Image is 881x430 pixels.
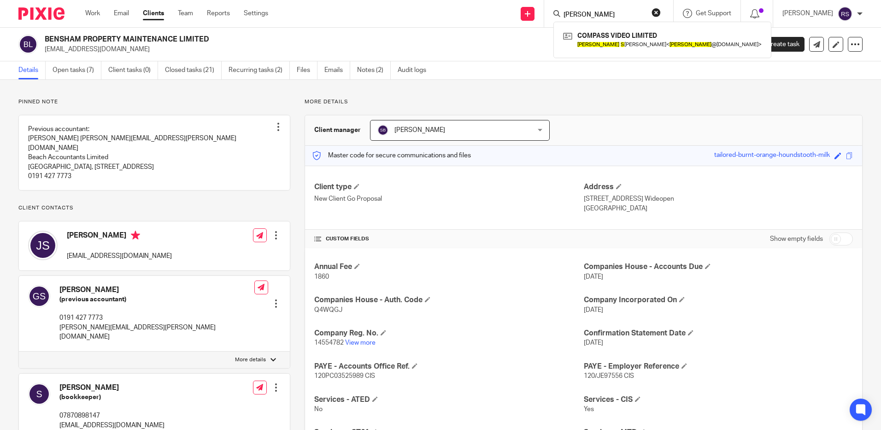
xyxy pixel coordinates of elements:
img: Pixie [18,7,65,20]
p: Client contacts [18,204,290,212]
img: svg%3E [28,383,50,405]
a: Open tasks (7) [53,61,101,79]
a: Audit logs [398,61,433,79]
p: [EMAIL_ADDRESS][DOMAIN_NAME] [59,421,164,430]
a: Reports [207,9,230,18]
p: [EMAIL_ADDRESS][DOMAIN_NAME] [45,45,737,54]
a: View more [345,340,376,346]
a: Client tasks (0) [108,61,158,79]
span: Yes [584,406,594,412]
img: svg%3E [28,231,58,260]
span: Q4WQGJ [314,307,342,313]
h4: PAYE - Accounts Office Ref. [314,362,583,371]
h4: Services - ATED [314,395,583,405]
p: [EMAIL_ADDRESS][DOMAIN_NAME] [67,251,172,261]
a: Clients [143,9,164,18]
a: Team [178,9,193,18]
img: svg%3E [377,125,388,136]
span: [DATE] [584,340,603,346]
h4: Companies House - Auth. Code [314,295,583,305]
span: [DATE] [584,274,603,280]
p: [STREET_ADDRESS] Wideopen [584,194,853,203]
h4: Annual Fee [314,262,583,272]
a: Closed tasks (21) [165,61,222,79]
a: Recurring tasks (2) [229,61,290,79]
a: Files [297,61,317,79]
h5: (bookkeeper) [59,393,164,402]
p: 07870898147 [59,411,164,420]
label: Show empty fields [770,234,823,244]
input: Search [563,11,646,19]
h4: PAYE - Employer Reference [584,362,853,371]
h4: Services - CIS [584,395,853,405]
h4: [PERSON_NAME] [59,383,164,393]
span: 14554782 [314,340,344,346]
a: Create task [751,37,805,52]
h4: [PERSON_NAME] [67,231,172,242]
h4: CUSTOM FIELDS [314,235,583,243]
h2: BENSHAM PROPERTY MAINTENANCE LIMITED [45,35,599,44]
div: tailored-burnt-orange-houndstooth-milk [714,150,830,161]
h4: Company Incorporated On [584,295,853,305]
h5: (previous accountant) [59,295,254,304]
h4: Address [584,182,853,192]
img: svg%3E [18,35,38,54]
span: 120/JE97556 CIS [584,373,634,379]
h4: Confirmation Statement Date [584,328,853,338]
a: Work [85,9,100,18]
span: 1860 [314,274,329,280]
span: [DATE] [584,307,603,313]
a: Settings [244,9,268,18]
a: Email [114,9,129,18]
span: No [314,406,323,412]
span: 120PC03525989 CIS [314,373,375,379]
p: 0191 427 7773 [59,313,254,322]
button: Clear [652,8,661,17]
h4: Companies House - Accounts Due [584,262,853,272]
a: Notes (2) [357,61,391,79]
img: svg%3E [838,6,852,21]
a: Emails [324,61,350,79]
h3: Client manager [314,125,361,135]
p: [GEOGRAPHIC_DATA] [584,204,853,213]
span: [PERSON_NAME] [394,127,445,133]
p: New Client Go Proposal [314,194,583,203]
h4: [PERSON_NAME] [59,285,254,295]
img: svg%3E [28,285,50,307]
p: More details [235,356,266,364]
span: Get Support [696,10,731,17]
p: [PERSON_NAME] [782,9,833,18]
i: Primary [131,231,140,240]
p: Pinned note [18,98,290,106]
p: Master code for secure communications and files [312,151,471,160]
p: [PERSON_NAME][EMAIL_ADDRESS][PERSON_NAME][DOMAIN_NAME] [59,323,254,342]
a: Details [18,61,46,79]
h4: Company Reg. No. [314,328,583,338]
h4: Client type [314,182,583,192]
p: More details [305,98,863,106]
